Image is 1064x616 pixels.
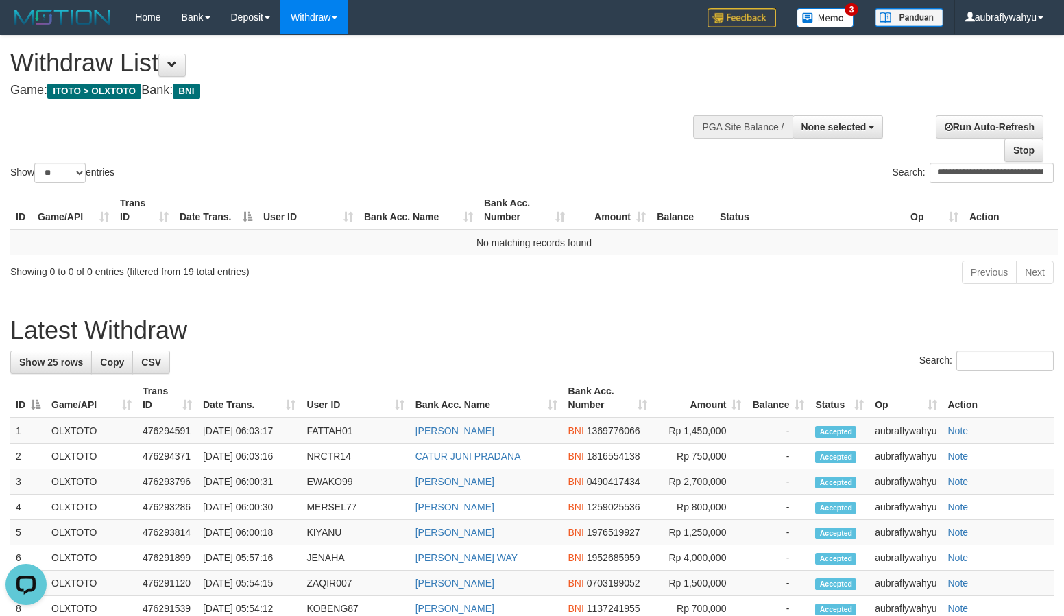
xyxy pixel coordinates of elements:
[46,495,137,520] td: OLXTOTO
[197,469,301,495] td: [DATE] 06:00:31
[415,552,518,563] a: [PERSON_NAME] WAY
[869,469,942,495] td: aubraflywahyu
[869,520,942,545] td: aubraflywahyu
[747,444,810,469] td: -
[197,444,301,469] td: [DATE] 06:03:16
[948,501,969,512] a: Note
[301,444,409,469] td: NRCTR14
[956,351,1054,371] input: Search:
[415,451,521,462] a: CATUR JUNI PRADANA
[747,379,810,418] th: Balance: activate to sort column ascending
[930,163,1054,183] input: Search:
[10,495,46,520] td: 4
[197,379,301,418] th: Date Trans.: activate to sort column ascending
[815,553,856,565] span: Accepted
[10,545,46,571] td: 6
[91,351,133,374] a: Copy
[815,578,856,590] span: Accepted
[10,469,46,495] td: 3
[415,476,494,487] a: [PERSON_NAME]
[919,351,1054,371] label: Search:
[197,495,301,520] td: [DATE] 06:00:30
[815,426,856,438] span: Accepted
[587,451,640,462] span: Copy 1816554138 to clipboard
[563,379,653,418] th: Bank Acc. Number: activate to sort column ascending
[587,603,640,614] span: Copy 1137241955 to clipboard
[258,191,359,230] th: User ID: activate to sort column ascending
[415,425,494,436] a: [PERSON_NAME]
[964,191,1058,230] th: Action
[301,418,409,444] td: FATTAH01
[132,351,170,374] a: CSV
[869,571,942,596] td: aubraflywahyu
[46,520,137,545] td: OLXTOTO
[10,259,433,279] div: Showing 0 to 0 of 0 entries (filtered from 19 total entries)
[46,571,137,596] td: OLXTOTO
[869,495,942,520] td: aubraflywahyu
[815,604,856,615] span: Accepted
[892,163,1054,183] label: Search:
[948,451,969,462] a: Note
[301,495,409,520] td: MERSEL77
[174,191,258,230] th: Date Trans.: activate to sort column descending
[10,351,92,374] a: Show 25 rows
[10,84,696,97] h4: Game: Bank:
[568,425,584,436] span: BNI
[10,379,46,418] th: ID: activate to sort column descending
[46,444,137,469] td: OLXTOTO
[948,578,969,589] a: Note
[10,317,1054,344] h1: Latest Withdraw
[46,379,137,418] th: Game/API: activate to sort column ascending
[653,571,747,596] td: Rp 1,500,000
[948,527,969,538] a: Note
[948,476,969,487] a: Note
[5,5,47,47] button: Open LiveChat chat widget
[46,418,137,444] td: OLXTOTO
[46,545,137,571] td: OLXTOTO
[301,379,409,418] th: User ID: activate to sort column ascending
[810,379,869,418] th: Status: activate to sort column ascending
[653,495,747,520] td: Rp 800,000
[479,191,570,230] th: Bank Acc. Number: activate to sort column ascending
[653,469,747,495] td: Rp 2,700,000
[936,115,1043,139] a: Run Auto-Refresh
[410,379,563,418] th: Bank Acc. Name: activate to sort column ascending
[32,191,114,230] th: Game/API: activate to sort column ascending
[137,469,197,495] td: 476293796
[197,571,301,596] td: [DATE] 05:54:15
[46,469,137,495] td: OLXTOTO
[568,552,584,563] span: BNI
[653,444,747,469] td: Rp 750,000
[301,571,409,596] td: ZAQIR007
[948,425,969,436] a: Note
[10,418,46,444] td: 1
[415,527,494,538] a: [PERSON_NAME]
[568,501,584,512] span: BNI
[197,418,301,444] td: [DATE] 06:03:17
[793,115,884,139] button: None selected
[137,545,197,571] td: 476291899
[693,115,792,139] div: PGA Site Balance /
[19,357,83,368] span: Show 25 rows
[905,191,964,230] th: Op: activate to sort column ascending
[197,520,301,545] td: [DATE] 06:00:18
[587,425,640,436] span: Copy 1369776066 to clipboard
[10,163,114,183] label: Show entries
[869,418,942,444] td: aubraflywahyu
[587,578,640,589] span: Copy 0703199052 to clipboard
[137,444,197,469] td: 476294371
[747,469,810,495] td: -
[10,191,32,230] th: ID
[1016,261,1054,284] a: Next
[815,502,856,514] span: Accepted
[197,545,301,571] td: [DATE] 05:57:16
[47,84,141,99] span: ITOTO > OLXTOTO
[869,379,942,418] th: Op: activate to sort column ascending
[943,379,1054,418] th: Action
[415,501,494,512] a: [PERSON_NAME]
[869,444,942,469] td: aubraflywahyu
[415,603,494,614] a: [PERSON_NAME]
[301,469,409,495] td: EWAKO99
[10,520,46,545] td: 5
[653,418,747,444] td: Rp 1,450,000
